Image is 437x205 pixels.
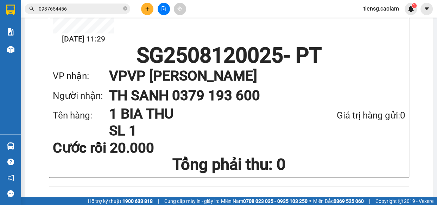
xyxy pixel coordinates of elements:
div: Tên hàng: [53,108,109,123]
button: aim [174,3,186,15]
h2: [DATE] 11:29 [53,33,114,45]
button: plus [141,3,153,15]
span: close-circle [123,6,127,11]
img: logo.jpg [76,9,93,26]
img: warehouse-icon [7,46,14,53]
button: file-add [158,3,170,15]
b: [DOMAIN_NAME] [59,27,97,32]
span: plus [145,6,150,11]
span: Miền Bắc [313,197,364,205]
img: logo-vxr [6,5,15,15]
span: question-circle [7,159,14,165]
div: VP nhận: [53,69,109,83]
button: caret-down [420,3,433,15]
b: [PERSON_NAME] [9,45,40,78]
div: Cước rồi 20.000 [53,141,169,155]
span: Miền Nam [221,197,308,205]
h1: VP VP [PERSON_NAME] [109,66,391,86]
span: notification [7,174,14,181]
b: BIÊN NHẬN GỬI HÀNG HÓA [45,10,68,68]
span: caret-down [424,6,430,12]
span: message [7,190,14,197]
span: file-add [161,6,166,11]
span: close-circle [123,6,127,12]
li: (c) 2017 [59,33,97,42]
strong: 0708 023 035 - 0935 103 250 [243,198,308,204]
h1: SG2508120025 - PT [53,45,405,66]
span: ⚪️ [309,200,311,203]
span: 1 [413,3,415,8]
span: copyright [398,199,403,204]
h1: TH SANH 0379 193 600 [109,86,391,105]
strong: 0369 525 060 [334,198,364,204]
span: search [29,6,34,11]
span: Cung cấp máy in - giấy in: [164,197,219,205]
span: | [158,197,159,205]
input: Tìm tên, số ĐT hoặc mã đơn [39,5,122,13]
span: | [369,197,370,205]
div: Giá trị hàng gửi: 0 [299,108,405,123]
img: solution-icon [7,28,14,36]
span: aim [177,6,182,11]
img: icon-new-feature [408,6,414,12]
img: warehouse-icon [7,142,14,150]
sup: 1 [412,3,417,8]
span: tiensg.caolam [358,4,405,13]
h1: SL 1 [109,122,299,139]
h1: Tổng phải thu: 0 [53,155,405,174]
div: Người nhận: [53,89,109,103]
span: Hỗ trợ kỹ thuật: [88,197,153,205]
h1: 1 BIA THU [109,105,299,122]
strong: 1900 633 818 [122,198,153,204]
